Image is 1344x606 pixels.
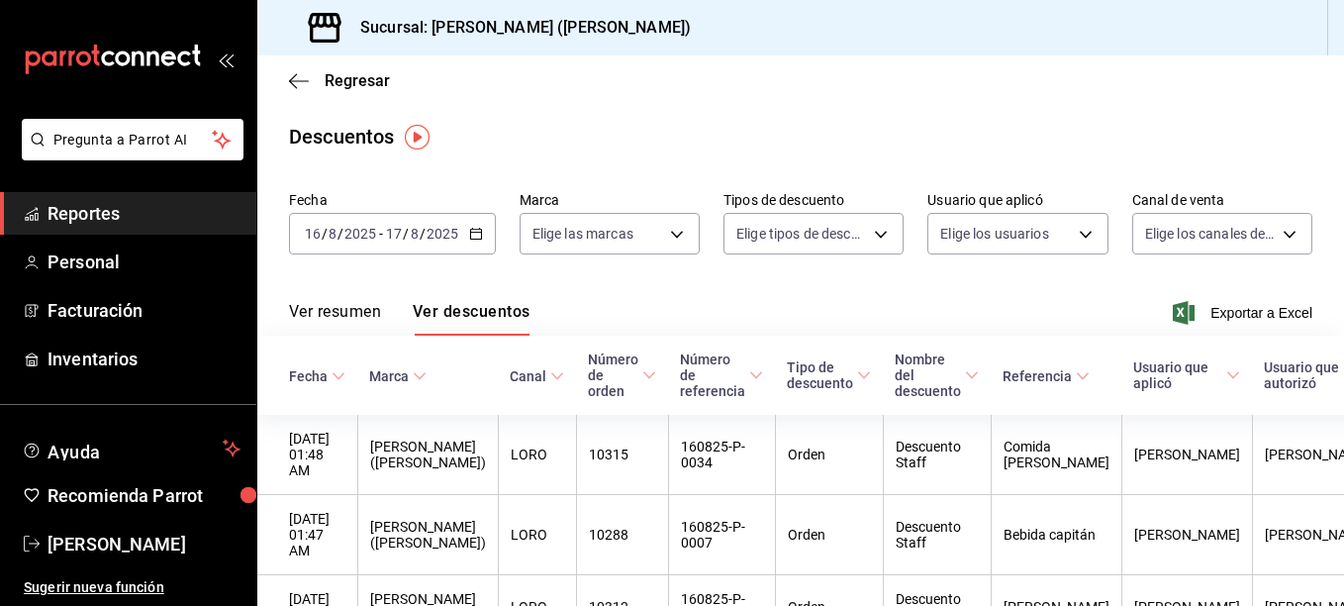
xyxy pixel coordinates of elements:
span: Canal [510,368,564,384]
input: ---- [343,226,377,242]
input: -- [328,226,337,242]
th: Descuento Staff [883,495,991,575]
font: Tipo de descuento [787,359,853,391]
input: -- [410,226,420,242]
font: Ver resumen [289,302,381,322]
span: / [322,226,328,242]
font: Canal [510,368,546,384]
span: Referencia [1003,368,1090,384]
span: Pregunta a Parrot AI [53,130,213,151]
th: [PERSON_NAME] ([PERSON_NAME]) [357,415,498,495]
div: Pestañas de navegación [289,302,529,336]
th: 160825-P-0007 [668,495,775,575]
span: Usuario que aplicó [1133,359,1240,391]
font: Número de orden [588,352,638,399]
button: Exportar a Excel [1177,301,1312,325]
div: Descuentos [289,122,394,151]
span: - [379,226,383,242]
font: Usuario que aplicó [1133,359,1222,391]
th: Comida [PERSON_NAME] [991,415,1121,495]
font: Sugerir nueva función [24,579,164,595]
th: [PERSON_NAME] [1121,415,1252,495]
input: -- [304,226,322,242]
font: Personal [48,252,120,272]
span: Marca [369,368,427,384]
span: Tipo de descuento [787,359,871,391]
font: Inventarios [48,349,138,369]
font: Facturación [48,300,143,321]
font: [PERSON_NAME] [48,534,186,555]
button: Ver descuentos [413,302,529,336]
th: Orden [775,495,883,575]
font: Fecha [289,368,328,384]
img: Marcador de información sobre herramientas [405,125,430,150]
font: Exportar a Excel [1210,305,1312,321]
th: 10288 [576,495,668,575]
button: open_drawer_menu [218,51,234,67]
font: Nombre del descuento [895,352,961,399]
th: [DATE] 01:48 AM [257,415,357,495]
span: Número de referencia [680,352,763,399]
th: 10315 [576,415,668,495]
th: Descuento Staff [883,415,991,495]
button: Regresar [289,71,390,90]
font: Recomienda Parrot [48,485,203,506]
th: Orden [775,415,883,495]
span: / [420,226,426,242]
font: Número de referencia [680,352,745,399]
input: -- [385,226,403,242]
th: LORO [498,495,576,575]
font: Reportes [48,203,120,224]
font: Marca [369,368,409,384]
label: Fecha [289,193,496,207]
font: Referencia [1003,368,1072,384]
th: 160825-P-0034 [668,415,775,495]
span: / [337,226,343,242]
a: Pregunta a Parrot AI [14,144,243,164]
label: Usuario que aplicó [927,193,1107,207]
input: ---- [426,226,459,242]
button: Pregunta a Parrot AI [22,119,243,160]
span: Elige tipos de descuento [736,224,867,244]
th: [DATE] 01:47 AM [257,495,357,575]
th: [PERSON_NAME] ([PERSON_NAME]) [357,495,498,575]
span: Elige los canales de venta [1145,224,1276,244]
th: [PERSON_NAME] [1121,495,1252,575]
h3: Sucursal: [PERSON_NAME] ([PERSON_NAME]) [344,16,691,40]
span: Nombre del descuento [895,352,979,399]
span: Regresar [325,71,390,90]
th: LORO [498,415,576,495]
span: Número de orden [588,352,656,399]
span: Fecha [289,368,345,384]
span: Elige los usuarios [940,224,1048,244]
span: Elige las marcas [532,224,633,244]
label: Marca [520,193,700,207]
span: / [403,226,409,242]
label: Tipos de descuento [723,193,904,207]
th: Bebida capitán [991,495,1121,575]
label: Canal de venta [1132,193,1312,207]
span: Ayuda [48,437,215,460]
